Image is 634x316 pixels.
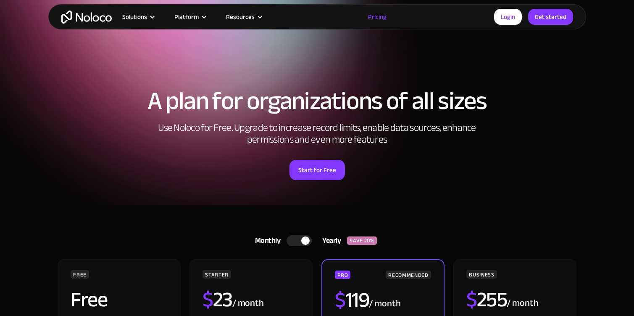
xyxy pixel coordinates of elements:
h2: 119 [335,289,369,311]
div: Resources [226,11,255,22]
div: SAVE 20% [347,236,377,245]
div: STARTER [203,270,231,279]
h2: 23 [203,289,232,310]
a: Login [494,9,522,25]
h2: Use Noloco for Free. Upgrade to increase record limits, enable data sources, enhance permissions ... [149,122,485,146]
a: Get started [528,9,573,25]
div: Yearly [312,234,347,247]
div: FREE [71,270,89,279]
a: Pricing [358,11,397,22]
h2: Free [71,289,107,310]
div: / month [369,297,400,311]
a: home [61,11,112,24]
div: Solutions [112,11,164,22]
div: Monthly [245,234,287,247]
div: / month [232,297,264,310]
div: / month [507,297,538,310]
div: Resources [216,11,271,22]
div: RECOMMENDED [386,271,431,279]
h1: A plan for organizations of all sizes [57,88,578,114]
div: Solutions [122,11,147,22]
div: PRO [335,271,350,279]
div: BUSINESS [466,270,497,279]
h2: 255 [466,289,507,310]
a: Start for Free [289,160,345,180]
div: Platform [174,11,199,22]
div: Platform [164,11,216,22]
